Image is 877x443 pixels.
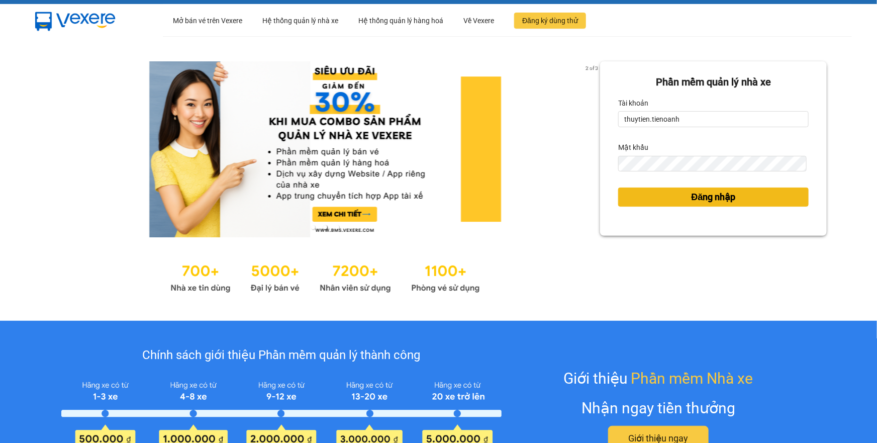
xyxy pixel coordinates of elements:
li: slide item 1 [311,225,315,229]
label: Tài khoản [618,95,648,111]
input: Mật khẩu [618,156,806,172]
p: 2 of 3 [582,61,600,74]
span: Đăng nhập [692,190,736,204]
div: Về Vexere [463,5,494,37]
li: slide item 3 [335,225,339,229]
div: Nhận ngay tiền thưởng [581,396,735,420]
div: Mở bán vé trên Vexere [173,5,242,37]
span: Đăng ký dùng thử [522,15,578,26]
div: Hệ thống quản lý hàng hoá [358,5,443,37]
button: Đăng ký dùng thử [514,13,586,29]
div: Chính sách giới thiệu Phần mềm quản lý thành công [61,346,501,365]
div: Phần mềm quản lý nhà xe [618,74,809,90]
button: next slide / item [586,61,600,237]
span: Phần mềm Nhà xe [631,367,753,390]
li: slide item 2 [323,225,327,229]
button: Đăng nhập [618,188,809,207]
img: mbUUG5Q.png [25,4,126,37]
div: Giới thiệu [564,367,753,390]
button: previous slide / item [50,61,64,237]
label: Mật khẩu [618,139,648,155]
input: Tài khoản [618,111,809,127]
img: Statistics.png [170,257,480,296]
div: Hệ thống quản lý nhà xe [262,5,338,37]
